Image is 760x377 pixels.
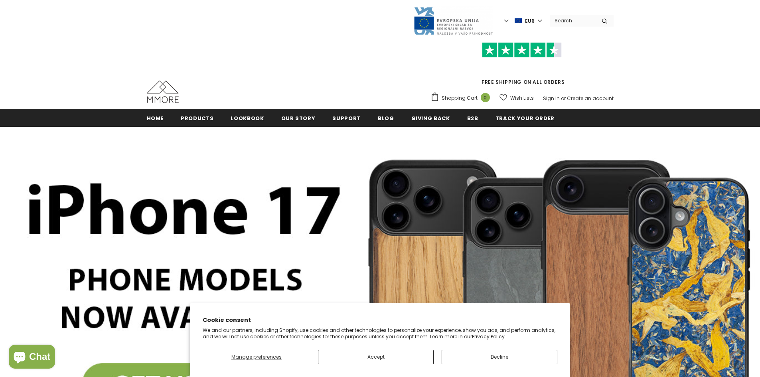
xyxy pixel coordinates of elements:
[561,95,566,102] span: or
[543,95,560,102] a: Sign In
[231,109,264,127] a: Lookbook
[203,327,557,339] p: We and our partners, including Shopify, use cookies and other technologies to personalize your ex...
[147,81,179,103] img: MMORE Cases
[510,94,534,102] span: Wish Lists
[318,350,434,364] button: Accept
[231,114,264,122] span: Lookbook
[378,109,394,127] a: Blog
[378,114,394,122] span: Blog
[281,114,316,122] span: Our Story
[472,333,505,340] a: Privacy Policy
[332,114,361,122] span: support
[442,350,557,364] button: Decline
[499,91,534,105] a: Wish Lists
[411,109,450,127] a: Giving back
[332,109,361,127] a: support
[467,109,478,127] a: B2B
[482,42,562,58] img: Trust Pilot Stars
[147,109,164,127] a: Home
[181,109,213,127] a: Products
[411,114,450,122] span: Giving back
[481,93,490,102] span: 0
[181,114,213,122] span: Products
[567,95,614,102] a: Create an account
[495,109,555,127] a: Track your order
[467,114,478,122] span: B2B
[6,345,57,371] inbox-online-store-chat: Shopify online store chat
[525,17,535,25] span: EUR
[281,109,316,127] a: Our Story
[442,94,478,102] span: Shopping Cart
[413,17,493,24] a: Javni Razpis
[413,6,493,36] img: Javni Razpis
[495,114,555,122] span: Track your order
[203,316,557,324] h2: Cookie consent
[231,353,282,360] span: Manage preferences
[203,350,310,364] button: Manage preferences
[147,114,164,122] span: Home
[430,57,614,78] iframe: Customer reviews powered by Trustpilot
[550,15,596,26] input: Search Site
[430,46,614,85] span: FREE SHIPPING ON ALL ORDERS
[430,92,494,104] a: Shopping Cart 0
